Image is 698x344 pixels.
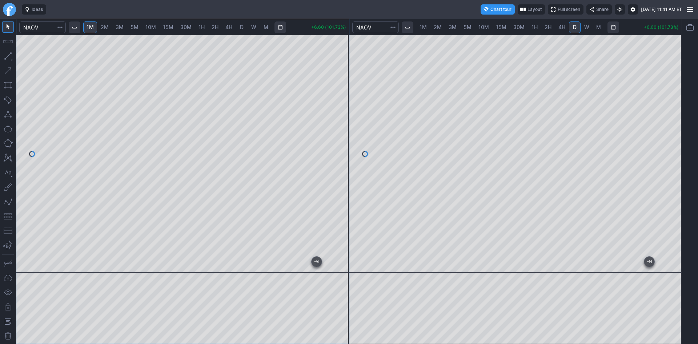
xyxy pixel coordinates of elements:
[2,272,14,284] button: Drawings autosave: Off
[2,181,14,193] button: Brush
[641,6,682,13] span: [DATE] 11:41 AM ET
[569,21,581,33] a: D
[416,21,430,33] a: 1M
[225,24,232,30] span: 4H
[195,21,208,33] a: 1H
[2,330,14,342] button: Remove all drawings
[2,225,14,237] button: Position
[222,21,236,33] a: 4H
[2,286,14,298] button: Hide drawings
[2,316,14,327] button: Add note
[584,24,589,30] span: W
[548,4,583,15] button: Full screen
[527,6,542,13] span: Layout
[644,25,679,29] p: +6.60 (101.73%)
[2,21,14,33] button: Mouse
[464,24,472,30] span: 5M
[460,21,475,33] a: 5M
[644,257,654,267] button: Jump to the most recent bar
[581,21,593,33] a: W
[112,21,127,33] a: 3M
[402,21,413,33] button: Interval
[2,108,14,120] button: Triangle
[274,21,286,33] button: Range
[2,79,14,91] button: Rectangle
[615,4,625,15] button: Toggle light mode
[3,3,16,16] a: Finviz.com
[2,36,14,47] button: Measure
[2,240,14,251] button: Anchored VWAP
[573,24,577,30] span: D
[2,167,14,178] button: Text
[160,21,177,33] a: 15M
[596,6,609,13] span: Share
[2,152,14,164] button: XABCD
[116,24,124,30] span: 3M
[2,138,14,149] button: Polygon
[596,24,601,30] span: M
[420,24,427,30] span: 1M
[22,4,46,15] button: Ideas
[490,6,512,13] span: Chart tour
[558,6,580,13] span: Full screen
[2,210,14,222] button: Fibonacci retracements
[493,21,510,33] a: 15M
[212,24,218,30] span: 2H
[2,257,14,269] button: Drawing mode: Single
[607,21,619,33] button: Range
[478,24,489,30] span: 10M
[684,21,696,33] button: Portfolio watchlist
[131,24,139,30] span: 5M
[558,24,565,30] span: 4H
[2,65,14,76] button: Arrow
[177,21,195,33] a: 30M
[163,24,173,30] span: 15M
[518,4,545,15] button: Layout
[475,21,492,33] a: 10M
[2,301,14,313] button: Lock drawings
[142,21,159,33] a: 10M
[69,21,80,33] button: Interval
[496,24,506,30] span: 15M
[430,21,445,33] a: 2M
[127,21,142,33] a: 5M
[311,25,346,29] p: +6.60 (101.73%)
[97,21,112,33] a: 2M
[388,21,398,33] button: Search
[2,94,14,106] button: Rotated rectangle
[251,24,256,30] span: W
[510,21,528,33] a: 30M
[445,21,460,33] a: 3M
[528,21,541,33] a: 1H
[2,50,14,62] button: Line
[236,21,248,33] a: D
[55,21,65,33] button: Search
[312,257,322,267] button: Jump to the most recent bar
[32,6,43,13] span: Ideas
[481,4,515,15] button: Chart tour
[101,24,109,30] span: 2M
[555,21,569,33] a: 4H
[545,24,551,30] span: 2H
[531,24,538,30] span: 1H
[352,21,399,33] input: Search
[260,21,272,33] a: M
[628,4,638,15] button: Settings
[87,24,94,30] span: 1M
[593,21,605,33] a: M
[198,24,205,30] span: 1H
[586,4,612,15] button: Share
[2,196,14,207] button: Elliott waves
[434,24,442,30] span: 2M
[180,24,192,30] span: 30M
[2,123,14,135] button: Ellipse
[19,21,66,33] input: Search
[541,21,555,33] a: 2H
[513,24,525,30] span: 30M
[145,24,156,30] span: 10M
[208,21,222,33] a: 2H
[83,21,97,33] a: 1M
[264,24,268,30] span: M
[240,24,244,30] span: D
[248,21,260,33] a: W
